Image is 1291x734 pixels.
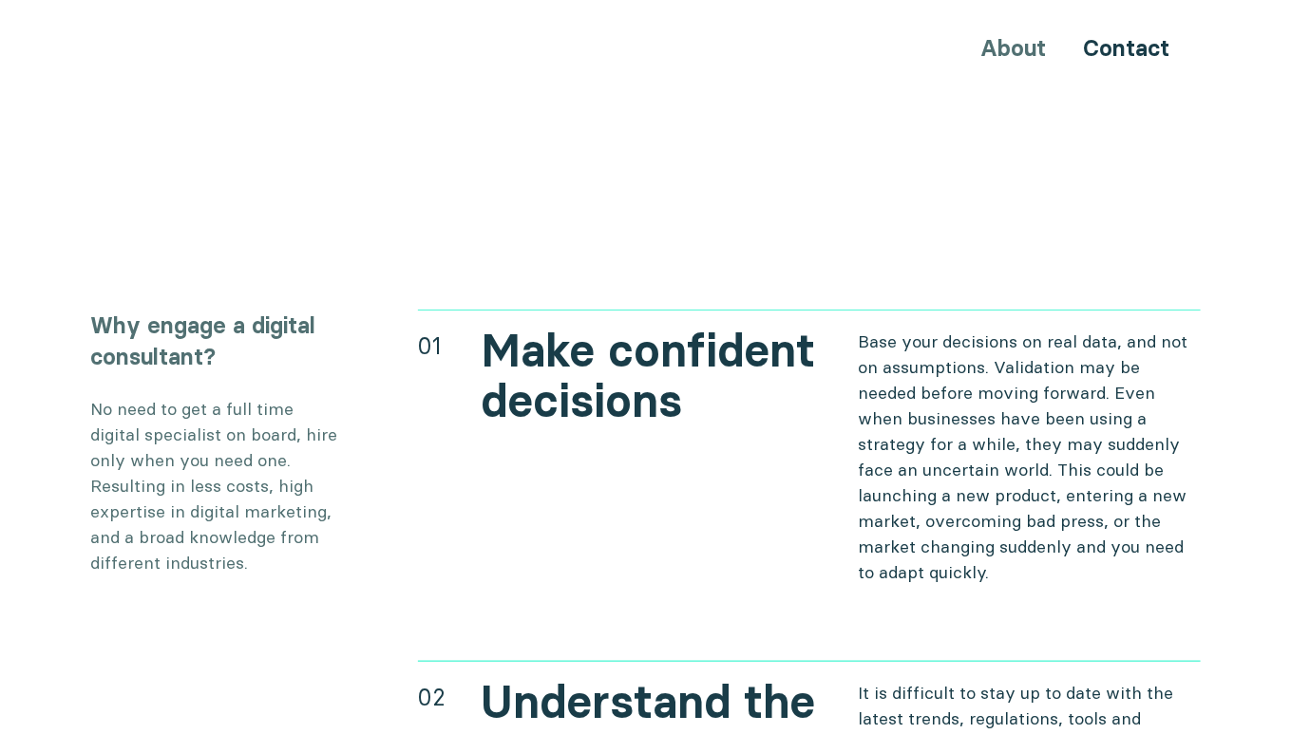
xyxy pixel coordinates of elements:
[418,680,446,714] div: 02
[1084,34,1170,62] a: Contact
[91,396,338,575] p: No need to get a full time digital specialist on board, hire only when you need one. Resulting in...
[482,326,825,426] h2: Make confident decisions
[91,310,338,373] h3: Why engage a digital consultant?
[858,329,1201,585] p: Base your decisions on real data, and not on assumptions. Validation may be needed before moving ...
[418,329,443,363] div: 01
